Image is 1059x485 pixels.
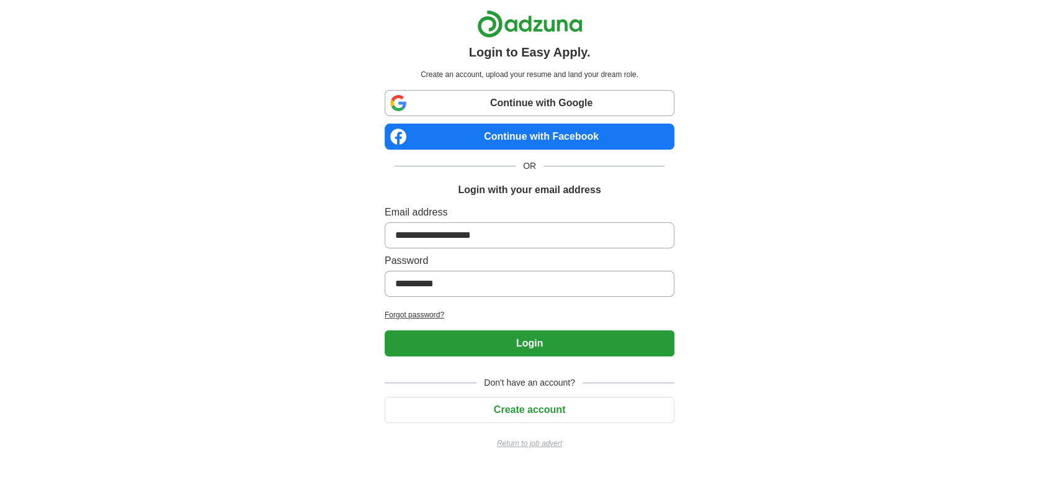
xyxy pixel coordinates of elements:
a: Continue with Google [385,90,674,116]
h1: Login to Easy Apply. [469,43,591,61]
a: Create account [385,404,674,415]
a: Forgot password? [385,309,674,320]
label: Password [385,253,674,268]
button: Create account [385,397,674,423]
a: Return to job advert [385,438,674,449]
span: OR [516,160,543,173]
img: Adzuna logo [477,10,583,38]
span: Don't have an account? [476,376,583,389]
p: Create an account, upload your resume and land your dream role. [387,69,672,80]
button: Login [385,330,674,356]
a: Continue with Facebook [385,124,674,150]
label: Email address [385,205,674,220]
h1: Login with your email address [458,183,601,197]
